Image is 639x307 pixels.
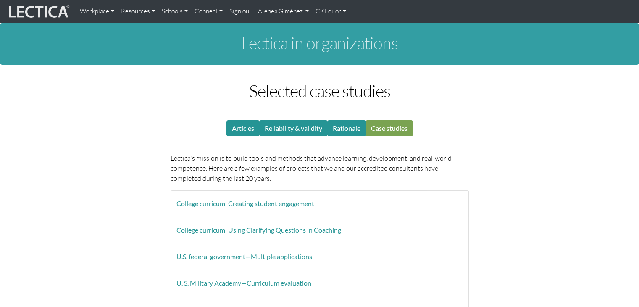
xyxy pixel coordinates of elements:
button: College curricum: Using Clarifying Questions in Coaching [171,222,347,238]
a: CKEditor [312,3,350,20]
a: Case studies [366,120,413,136]
a: Atenea Giménez [255,3,313,20]
button: U. S. Military Academy—Curriculum evaluation [171,275,317,291]
a: Articles [226,120,260,136]
a: Rationale [327,120,366,136]
p: Lectica's mission is to build tools and methods that advance learning, development, and real-worl... [171,153,469,183]
img: lecticalive [7,4,70,20]
h1: Selected case studies [171,82,469,100]
a: Reliability & validity [259,120,328,136]
a: Connect [191,3,226,20]
button: College curricum: Creating student engagement [171,196,320,212]
a: Resources [118,3,158,20]
a: Sign out [226,3,255,20]
h1: Lectica in organizations [87,34,553,52]
a: Workplace [76,3,118,20]
a: Schools [158,3,191,20]
button: U.S. federal government—Multiple applications [171,249,318,265]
